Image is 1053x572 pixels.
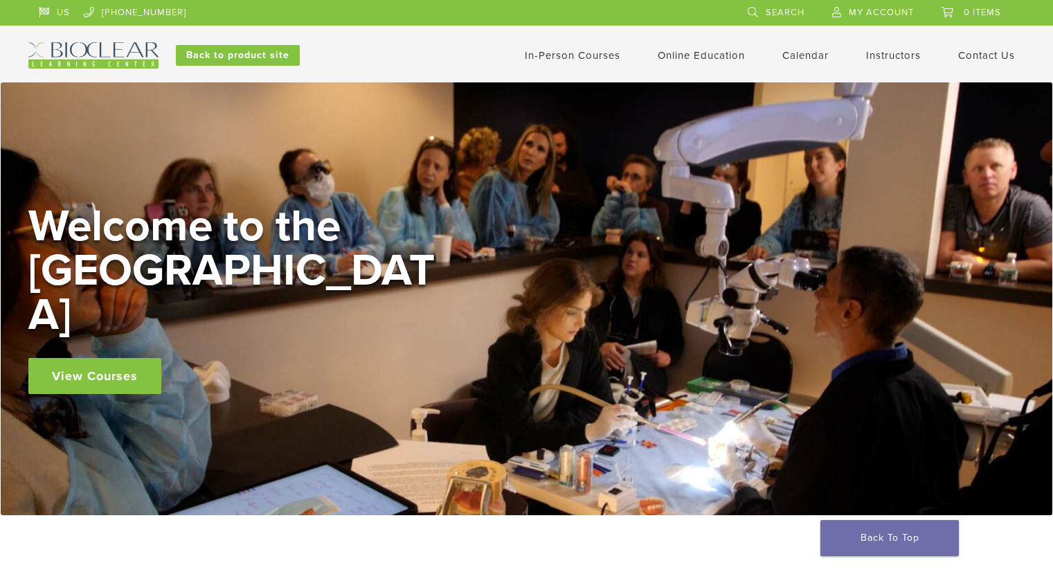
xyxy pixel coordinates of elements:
a: Contact Us [958,49,1015,62]
span: 0 items [964,7,1001,18]
span: Search [766,7,804,18]
a: Online Education [658,49,745,62]
h2: Welcome to the [GEOGRAPHIC_DATA] [28,204,444,337]
a: Instructors [866,49,921,62]
a: View Courses [28,358,161,394]
a: In-Person Courses [525,49,620,62]
span: My Account [849,7,914,18]
a: Calendar [782,49,829,62]
img: Bioclear [28,42,159,69]
a: Back to product site [176,45,300,66]
a: Back To Top [820,520,959,556]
